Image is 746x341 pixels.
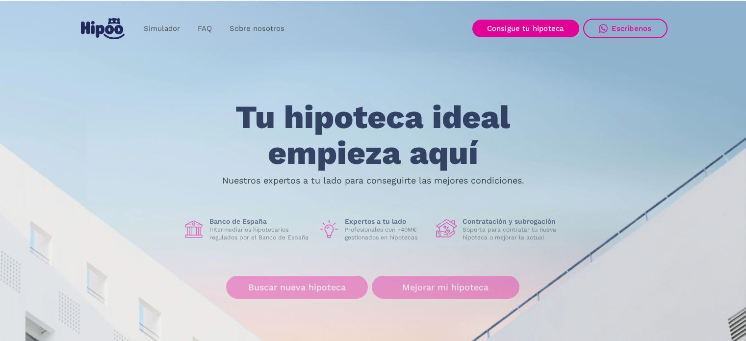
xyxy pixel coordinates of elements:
a: Escríbenos [583,19,668,38]
h1: Tu hipoteca ideal empieza aquí [187,100,559,171]
p: Profesionales con +40M€ gestionados en hipotecas [345,226,428,241]
a: Simulador [135,19,189,38]
h1: Banco de España [209,217,310,226]
a: Mejorar mi hipoteca [372,276,519,299]
div: Escríbenos [612,24,652,33]
a: home [79,14,127,43]
a: FAQ [189,19,221,38]
p: Intermediarios hipotecarios regulados por el Banco de España [209,226,310,241]
h1: Contratación y subrogación [463,217,564,226]
h1: Expertos a tu lado [345,217,428,226]
a: Sobre nosotros [221,19,293,38]
a: Consigue tu hipoteca [472,20,579,37]
a: Buscar nueva hipoteca [226,276,368,299]
p: Nuestros expertos a tu lado para conseguirte las mejores condiciones. [222,177,524,184]
p: Soporte para contratar tu nueva hipoteca o mejorar la actual [463,226,564,241]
